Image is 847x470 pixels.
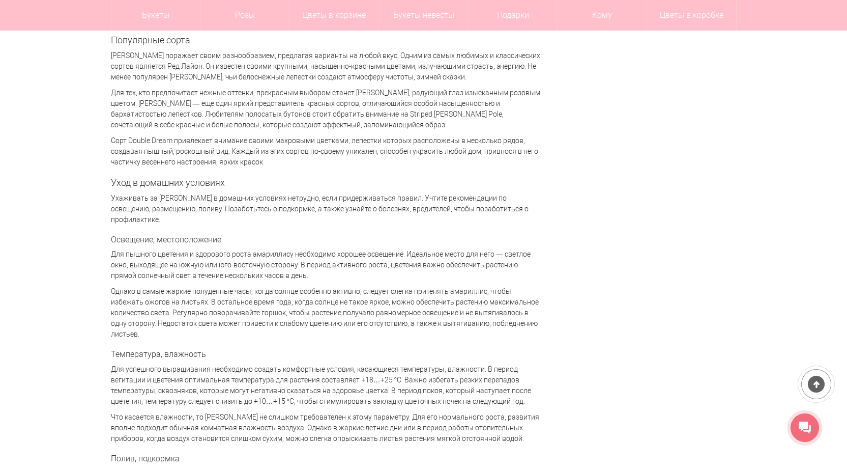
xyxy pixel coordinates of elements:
p: Для тех, кто предпочитает нежные оттенки, прекрасным выбором станет [PERSON_NAME], радующий глаз ... [111,88,543,130]
h3: Освещение, местоположение [111,235,543,244]
p: Для успешного выращивания необходимо создать комфортные условия, касающиеся температуры, влажност... [111,364,543,407]
h3: Полив, подкормка [111,454,543,463]
p: Для пышного цветения и здорового роста амариллису необходимо хорошее освещение. Идеальное место д... [111,249,543,281]
h3: Температура, влажность [111,350,543,359]
h2: Популярные сорта [111,35,543,45]
p: Ухаживать за [PERSON_NAME] в домашних условиях нетрудно, если придерживаться правил. Учтите реком... [111,193,543,225]
p: [PERSON_NAME] поражает своим разнообразием, предлагая варианты на любой вкус. Одним из самых люби... [111,50,543,82]
p: Сорт Double Dream привлекает внимание своими махровыми цветками, лепестки которых расположены в н... [111,135,543,168]
p: Что касается влажности, то [PERSON_NAME] не слишком требователен к этому параметру. Для его норма... [111,412,543,444]
p: Однако в самые жаркие полуденные часы, когда солнце особенно активно, следует слегка притенять ам... [111,286,543,340]
h2: Уход в домашних условиях [111,178,543,188]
